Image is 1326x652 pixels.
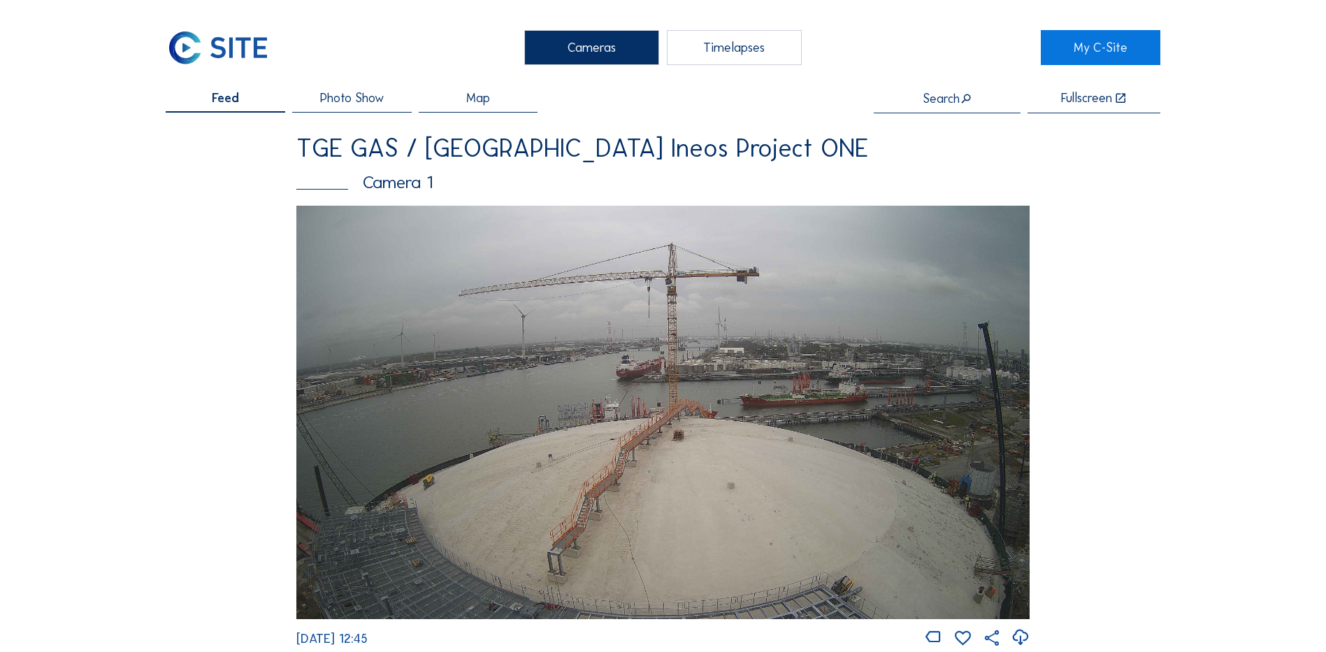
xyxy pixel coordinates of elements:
span: [DATE] 12:45 [296,631,368,646]
div: Timelapses [667,30,802,65]
div: Camera 1 [296,173,1030,191]
span: Feed [212,92,239,104]
img: C-SITE Logo [166,30,270,65]
img: Image [296,206,1030,618]
span: Photo Show [320,92,384,104]
div: TGE GAS / [GEOGRAPHIC_DATA] Ineos Project ONE [296,136,1030,161]
div: Cameras [524,30,659,65]
span: Map [466,92,490,104]
div: Fullscreen [1061,92,1112,105]
a: C-SITE Logo [166,30,285,65]
a: My C-Site [1041,30,1160,65]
